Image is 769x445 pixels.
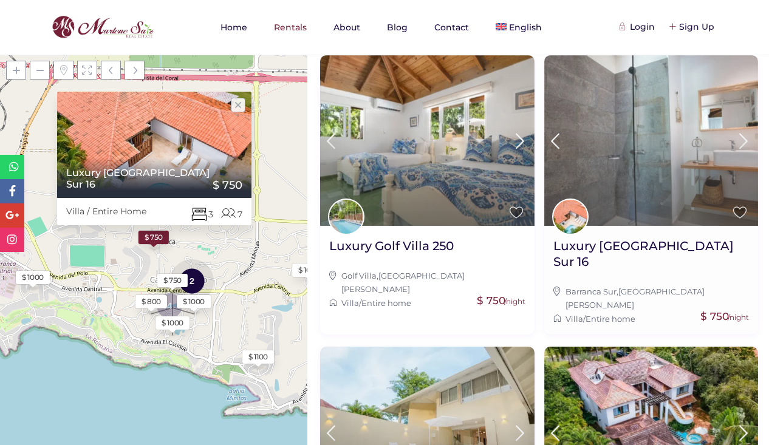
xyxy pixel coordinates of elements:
a: Luxury [GEOGRAPHIC_DATA] Sur 16 [57,167,222,190]
div: $ 1100 [248,352,268,362]
a: Luxury Golf Villa 250 [329,238,454,263]
a: Entire home [361,298,411,308]
div: $ 800 [142,296,161,307]
span: 3 [191,205,213,221]
img: logo [49,13,157,42]
div: 2 [170,258,214,304]
div: $ 1000 [183,296,205,307]
div: 4 [148,283,191,328]
h2: Luxury Golf Villa 250 [329,238,454,254]
div: Sign Up [670,20,714,33]
img: property image [544,55,758,226]
div: $ 1000 [298,265,320,276]
a: [GEOGRAPHIC_DATA][PERSON_NAME] [566,287,705,310]
span: 7 [220,205,242,221]
a: Golf Villa [341,271,377,280]
div: / [329,296,525,310]
a: Villa [566,314,583,324]
img: property image [320,55,534,226]
div: Login [621,20,655,33]
a: Entire home [586,314,635,324]
div: $ 1000 [22,272,44,283]
div: / [553,312,749,325]
div: $ 1000 [162,318,183,328]
a: [GEOGRAPHIC_DATA][PERSON_NAME] [341,271,465,294]
h2: Luxury [GEOGRAPHIC_DATA] Sur 16 [553,238,749,270]
a: Barranca Sur [566,287,617,296]
div: $ 750 [145,232,163,243]
a: Luxury [GEOGRAPHIC_DATA] Sur 16 [553,238,749,279]
span: English [509,22,542,33]
div: Villa / Entire Home [57,198,156,225]
a: Villa [341,298,359,308]
div: $ 750 [163,275,182,286]
div: , [329,269,525,296]
div: , [553,285,749,312]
